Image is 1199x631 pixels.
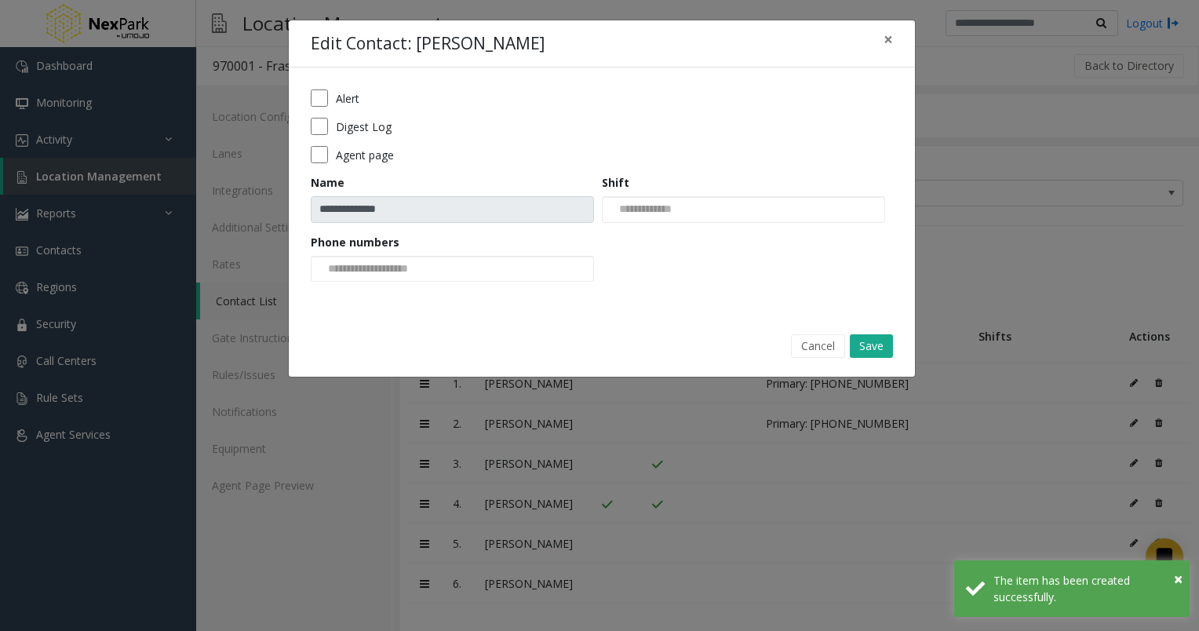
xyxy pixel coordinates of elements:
label: Phone numbers [311,234,399,250]
span: × [1174,568,1183,589]
label: Alert [336,90,359,107]
span: × [884,28,893,50]
h4: Edit Contact: [PERSON_NAME] [311,31,545,57]
button: Close [1174,567,1183,591]
input: NO DATA FOUND [312,257,430,282]
button: Close [873,20,904,59]
button: Cancel [791,334,845,358]
label: Name [311,174,344,191]
label: Agent page [336,147,394,163]
button: Save [850,334,893,358]
div: The item has been created successfully. [993,572,1178,605]
label: Shift [602,174,629,191]
label: Digest Log [336,119,392,135]
input: NO DATA FOUND [603,197,683,222]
